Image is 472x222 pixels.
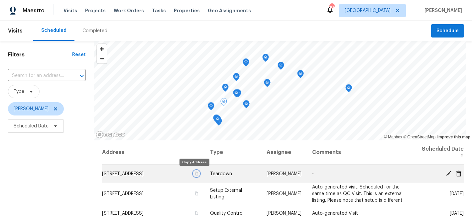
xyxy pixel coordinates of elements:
button: Zoom out [97,54,107,63]
h1: Filters [8,51,72,58]
button: Copy Address [193,210,199,216]
button: Open [77,71,86,81]
a: Improve this map [437,135,470,139]
span: [DATE] [450,211,464,216]
div: Map marker [243,58,249,69]
div: Map marker [243,100,250,111]
th: Comments [307,140,415,165]
div: 104 [329,4,334,11]
div: Map marker [214,115,221,126]
button: Schedule [431,24,464,38]
div: Map marker [278,62,284,72]
div: Completed [82,28,107,34]
span: [STREET_ADDRESS] [102,172,144,176]
span: [PERSON_NAME] [267,191,301,196]
a: OpenStreetMap [403,135,435,139]
span: Scheduled Date [14,123,49,129]
div: Map marker [233,73,240,83]
span: [PERSON_NAME] [267,211,301,216]
span: Visits [8,24,23,38]
a: Mapbox [384,135,402,139]
span: [DATE] [450,191,464,196]
div: Reset [72,51,86,58]
th: Scheduled Date ↑ [415,140,464,165]
span: [STREET_ADDRESS] [102,191,144,196]
span: Projects [85,7,106,14]
span: [PERSON_NAME] [14,106,49,112]
span: - [312,172,314,176]
span: Schedule [436,27,459,35]
button: Copy Address [193,190,199,196]
canvas: Map [94,41,466,140]
span: [STREET_ADDRESS] [102,211,144,216]
span: Setup External Listing [210,188,242,199]
input: Search for an address... [8,71,67,81]
span: Auto-generated Visit [312,211,358,216]
div: Map marker [208,102,214,112]
span: Properties [174,7,200,14]
span: Auto-generated visit. Scheduled for the same time as QC Visit. This is an external listing. Pleas... [312,185,404,202]
span: Tasks [152,8,166,13]
div: Map marker [233,89,240,100]
span: Teardown [210,172,232,176]
span: Type [14,88,24,95]
button: Zoom in [97,44,107,54]
span: Geo Assignments [208,7,251,14]
span: Quality Control [210,211,244,216]
div: Map marker [297,70,304,80]
span: [PERSON_NAME] [422,7,462,14]
span: Cancel [454,170,464,176]
div: Map marker [262,54,269,64]
span: Visits [63,7,77,14]
div: Scheduled [41,27,66,34]
span: [GEOGRAPHIC_DATA] [345,7,391,14]
th: Type [205,140,261,165]
th: Address [102,140,205,165]
span: [PERSON_NAME] [267,172,301,176]
div: Map marker [264,79,271,89]
a: Mapbox homepage [96,131,125,138]
div: Map marker [220,98,227,108]
th: Assignee [261,140,307,165]
span: Work Orders [114,7,144,14]
span: Maestro [23,7,45,14]
span: Edit [444,170,454,176]
div: Map marker [345,84,352,95]
div: Map marker [222,84,229,94]
div: Map marker [213,114,220,125]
